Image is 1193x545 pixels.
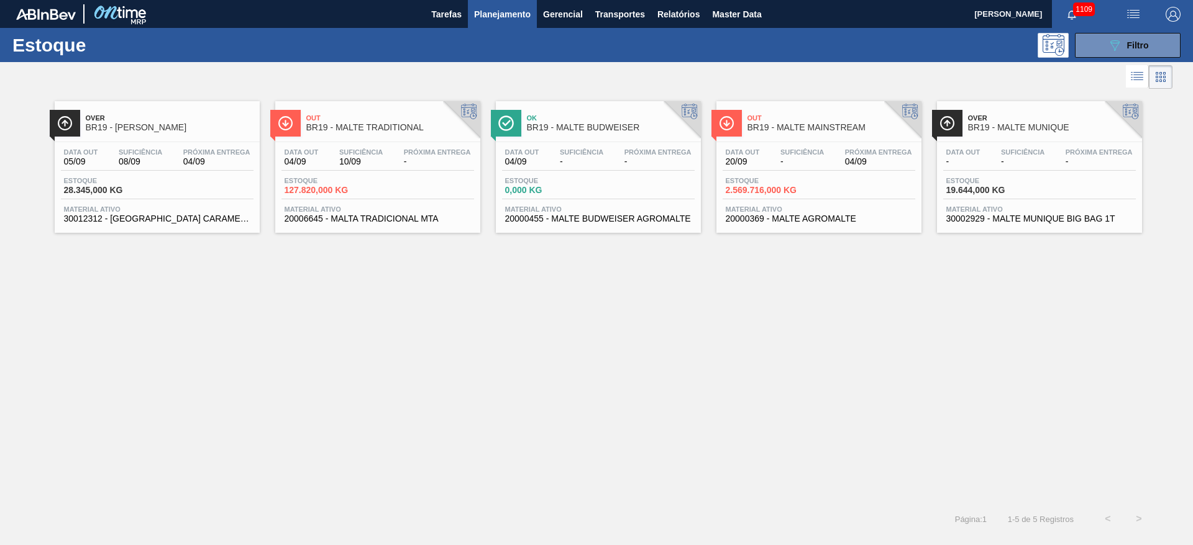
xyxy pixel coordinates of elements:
[404,157,471,166] span: -
[404,148,471,156] span: Próxima Entrega
[946,214,1133,223] span: 30002929 - MALTE MUNIQUE BIG BAG 1T
[1073,2,1095,16] span: 1109
[1066,148,1133,156] span: Próxima Entrega
[946,148,980,156] span: Data out
[474,7,531,22] span: Planejamento
[955,515,987,524] span: Página : 1
[57,115,73,131] img: Ícone
[719,115,734,131] img: Ícone
[1166,7,1181,22] img: Logout
[1123,503,1154,534] button: >
[64,205,250,213] span: Material ativo
[624,157,692,166] span: -
[780,148,824,156] span: Suficiência
[285,157,319,166] span: 04/09
[278,115,293,131] img: Ícone
[946,186,1033,195] span: 19.644,000 KG
[527,114,695,122] span: Ok
[543,7,583,22] span: Gerencial
[1001,157,1044,166] span: -
[86,114,254,122] span: Over
[1052,6,1092,23] button: Notificações
[16,9,76,20] img: TNhmsLtSVTkK8tSr43FrP2fwEKptu5GPRR3wAAAABJRU5ErkJggg==
[1149,65,1172,89] div: Visão em Cards
[726,157,760,166] span: 20/09
[505,148,539,156] span: Data out
[968,123,1136,132] span: BR19 - MALTE MUNIQUE
[431,7,462,22] span: Tarefas
[505,157,539,166] span: 04/09
[339,157,383,166] span: 10/09
[119,148,162,156] span: Suficiência
[1127,40,1149,50] span: Filtro
[285,205,471,213] span: Material ativo
[306,123,474,132] span: BR19 - MALTE TRADITIONAL
[747,114,915,122] span: Out
[726,205,912,213] span: Material ativo
[845,148,912,156] span: Próxima Entrega
[505,205,692,213] span: Material ativo
[183,157,250,166] span: 04/09
[1092,503,1123,534] button: <
[285,186,372,195] span: 127.820,000 KG
[45,92,266,233] a: ÍconeOverBR19 - [PERSON_NAME]Data out05/09Suficiência08/09Próxima Entrega04/09Estoque28.345,000 K...
[505,177,592,184] span: Estoque
[285,148,319,156] span: Data out
[498,115,514,131] img: Ícone
[747,123,915,132] span: BR19 - MALTE MAINSTREAM
[183,148,250,156] span: Próxima Entrega
[968,114,1136,122] span: Over
[939,115,955,131] img: Ícone
[712,7,761,22] span: Master Data
[1005,515,1074,524] span: 1 - 5 de 5 Registros
[1038,33,1069,58] div: Pogramando: nenhum usuário selecionado
[946,177,1033,184] span: Estoque
[657,7,700,22] span: Relatórios
[726,214,912,223] span: 20000369 - MALTE AGROMALTE
[726,177,813,184] span: Estoque
[285,214,471,223] span: 20006645 - MALTA TRADICIONAL MTA
[595,7,645,22] span: Transportes
[780,157,824,166] span: -
[707,92,928,233] a: ÍconeOutBR19 - MALTE MAINSTREAMData out20/09Suficiência-Próxima Entrega04/09Estoque2.569.716,000 ...
[505,214,692,223] span: 20000455 - MALTE BUDWEISER AGROMALTE
[624,148,692,156] span: Próxima Entrega
[306,114,474,122] span: Out
[1001,148,1044,156] span: Suficiência
[845,157,912,166] span: 04/09
[285,177,372,184] span: Estoque
[505,186,592,195] span: 0,000 KG
[946,205,1133,213] span: Material ativo
[339,148,383,156] span: Suficiência
[1126,7,1141,22] img: userActions
[64,177,151,184] span: Estoque
[560,148,603,156] span: Suficiência
[119,157,162,166] span: 08/09
[928,92,1148,233] a: ÍconeOverBR19 - MALTE MUNIQUEData out-Suficiência-Próxima Entrega-Estoque19.644,000 KGMaterial at...
[266,92,487,233] a: ÍconeOutBR19 - MALTE TRADITIONALData out04/09Suficiência10/09Próxima Entrega-Estoque127.820,000 K...
[1075,33,1181,58] button: Filtro
[64,148,98,156] span: Data out
[1126,65,1149,89] div: Visão em Lista
[64,214,250,223] span: 30012312 - MALTA CARAMELO DE BOORTMALT BIG BAG
[527,123,695,132] span: BR19 - MALTE BUDWEISER
[1066,157,1133,166] span: -
[64,186,151,195] span: 28.345,000 KG
[726,148,760,156] span: Data out
[64,157,98,166] span: 05/09
[12,38,198,52] h1: Estoque
[487,92,707,233] a: ÍconeOkBR19 - MALTE BUDWEISERData out04/09Suficiência-Próxima Entrega-Estoque0,000 KGMaterial ati...
[560,157,603,166] span: -
[726,186,813,195] span: 2.569.716,000 KG
[946,157,980,166] span: -
[86,123,254,132] span: BR19 - MALTE CORONA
